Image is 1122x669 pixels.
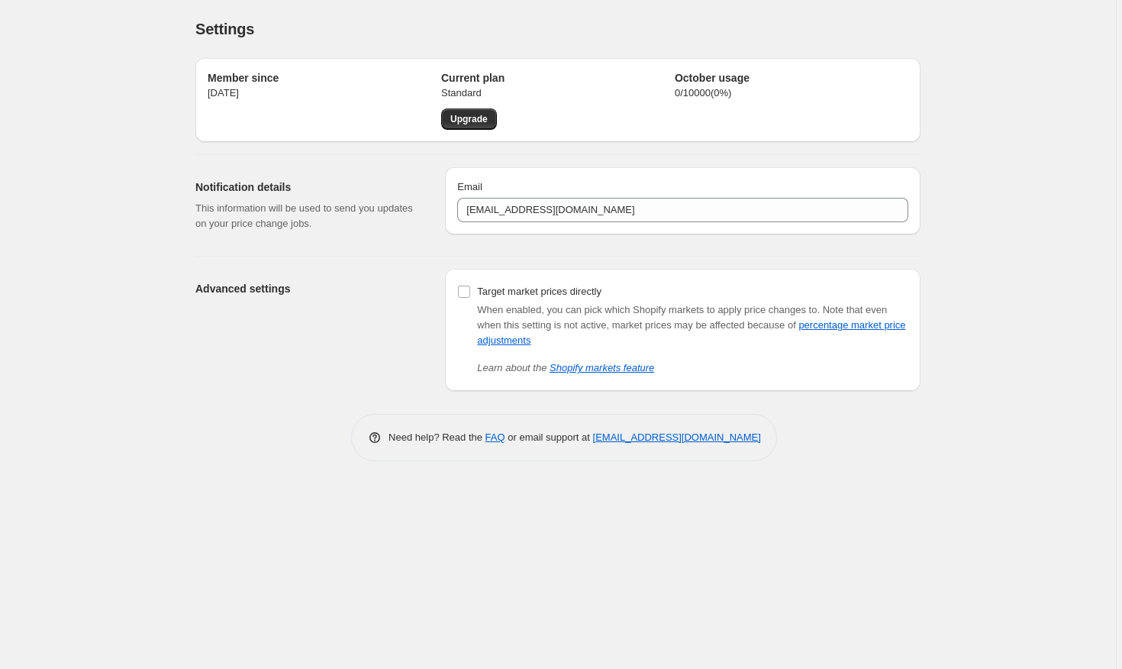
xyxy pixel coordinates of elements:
[389,431,485,443] span: Need help? Read the
[441,70,675,86] h2: Current plan
[457,181,482,192] span: Email
[195,179,421,195] h2: Notification details
[195,281,421,296] h2: Advanced settings
[477,304,820,315] span: When enabled, you can pick which Shopify markets to apply price changes to.
[477,304,905,346] span: Note that even when this setting is not active, market prices may be affected because of
[208,70,441,86] h2: Member since
[593,431,761,443] a: [EMAIL_ADDRESS][DOMAIN_NAME]
[195,21,254,37] span: Settings
[208,86,441,101] p: [DATE]
[441,86,675,101] p: Standard
[195,201,421,231] p: This information will be used to send you updates on your price change jobs.
[477,362,654,373] i: Learn about the
[485,431,505,443] a: FAQ
[550,362,654,373] a: Shopify markets feature
[477,286,601,297] span: Target market prices directly
[450,113,488,125] span: Upgrade
[505,431,593,443] span: or email support at
[441,108,497,130] a: Upgrade
[675,86,908,101] p: 0 / 10000 ( 0 %)
[675,70,908,86] h2: October usage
